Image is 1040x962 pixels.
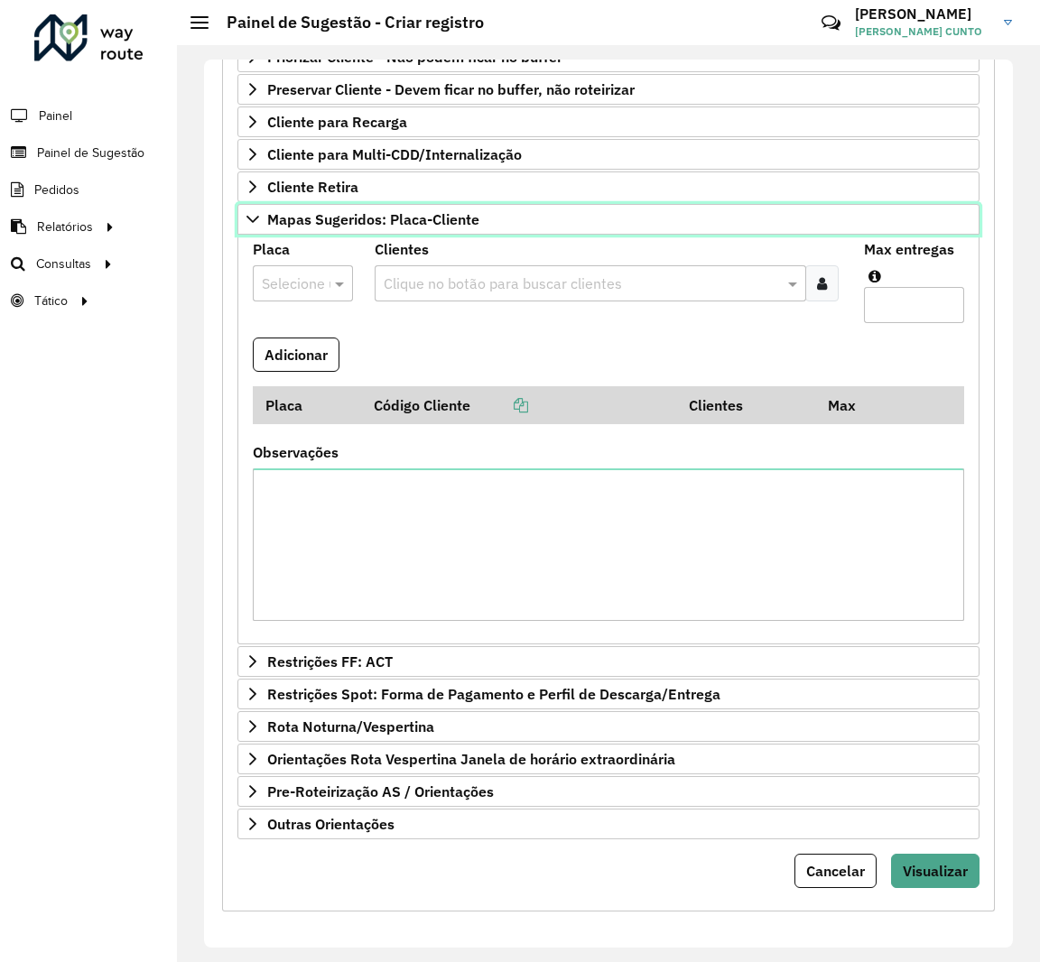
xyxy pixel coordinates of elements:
span: Restrições FF: ACT [267,654,393,669]
a: Mapas Sugeridos: Placa-Cliente [237,204,980,235]
label: Clientes [375,238,429,260]
a: Restrições FF: ACT [237,646,980,677]
a: Cliente para Multi-CDD/Internalização [237,139,980,170]
a: Pre-Roteirização AS / Orientações [237,776,980,807]
span: Cliente para Multi-CDD/Internalização [267,147,522,162]
span: Pre-Roteirização AS / Orientações [267,784,494,799]
th: Clientes [676,386,815,424]
span: Tático [34,291,68,310]
span: Painel [39,106,72,125]
span: Cancelar [806,862,865,880]
span: Outras Orientações [267,817,395,831]
a: Cliente para Recarga [237,106,980,137]
a: Preservar Cliente - Devem ficar no buffer, não roteirizar [237,74,980,105]
span: [PERSON_NAME] CUNTO [855,23,990,40]
span: Orientações Rota Vespertina Janela de horário extraordinária [267,752,675,766]
span: Restrições Spot: Forma de Pagamento e Perfil de Descarga/Entrega [267,687,720,701]
a: Rota Noturna/Vespertina [237,711,980,742]
button: Cancelar [794,854,877,888]
span: Mapas Sugeridos: Placa-Cliente [267,212,479,227]
a: Outras Orientações [237,809,980,839]
th: Código Cliente [361,386,676,424]
a: Restrições Spot: Forma de Pagamento e Perfil de Descarga/Entrega [237,679,980,709]
span: Consultas [36,254,91,273]
h2: Painel de Sugestão - Criar registro [209,13,484,32]
label: Max entregas [864,238,954,260]
span: Priorizar Cliente - Não podem ficar no buffer [267,50,562,64]
span: Pedidos [34,180,79,199]
a: Orientações Rota Vespertina Janela de horário extraordinária [237,744,980,774]
button: Visualizar [891,854,980,888]
a: Cliente Retira [237,171,980,202]
span: Painel de Sugestão [37,143,144,162]
span: Relatórios [37,217,93,236]
th: Placa [253,386,361,424]
h3: [PERSON_NAME] [855,5,990,23]
em: Máximo de clientes que serão colocados na mesma rota com os clientes informados [868,269,881,283]
span: Rota Noturna/Vespertina [267,719,434,734]
th: Max [815,386,887,424]
a: Copiar [470,396,528,414]
a: Contato Rápido [812,4,850,42]
span: Cliente Retira [267,180,358,194]
label: Placa [253,238,290,260]
span: Cliente para Recarga [267,115,407,129]
span: Visualizar [903,862,968,880]
div: Mapas Sugeridos: Placa-Cliente [237,235,980,645]
span: Preservar Cliente - Devem ficar no buffer, não roteirizar [267,82,635,97]
label: Observações [253,441,339,463]
button: Adicionar [253,338,339,372]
